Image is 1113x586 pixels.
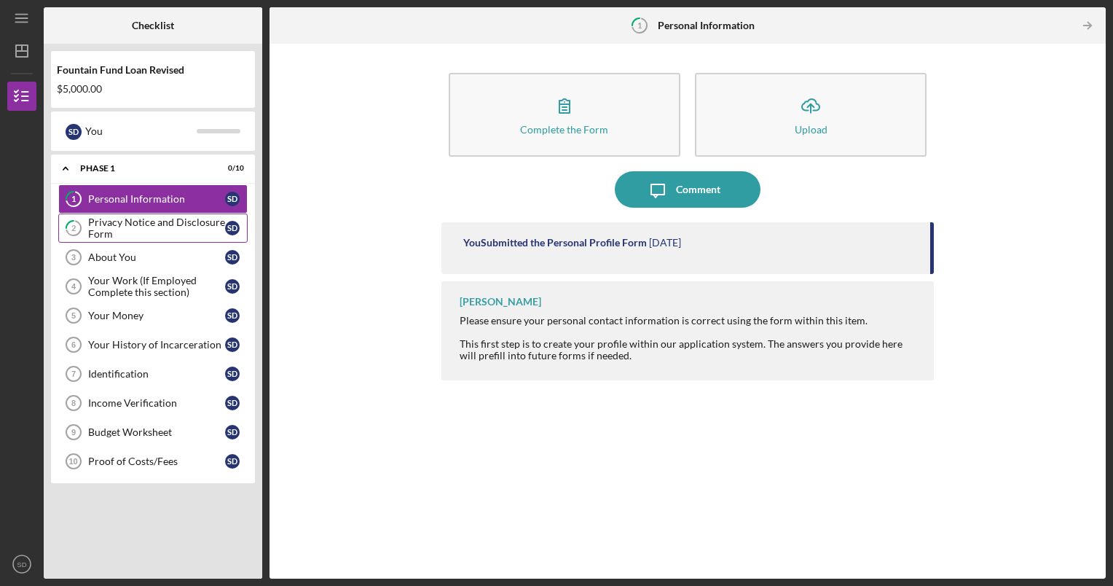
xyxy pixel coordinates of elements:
a: 9Budget WorksheetSD [58,418,248,447]
div: Income Verification [88,397,225,409]
div: S D [225,454,240,469]
tspan: 1 [637,20,642,30]
tspan: 3 [71,253,76,262]
a: 5Your MoneySD [58,301,248,330]
a: 6Your History of IncarcerationSD [58,330,248,359]
a: 8Income VerificationSD [58,388,248,418]
div: S D [225,337,240,352]
div: Budget Worksheet [88,426,225,438]
a: 1Personal InformationSD [58,184,248,214]
b: Checklist [132,20,174,31]
tspan: 6 [71,340,76,349]
b: Personal Information [658,20,755,31]
div: S D [225,396,240,410]
div: Please ensure your personal contact information is correct using the form within this item. This ... [460,315,920,362]
a: 3About YouSD [58,243,248,272]
tspan: 4 [71,282,76,291]
div: S D [225,367,240,381]
tspan: 1 [71,195,76,204]
button: SD [7,550,36,579]
div: S D [225,279,240,294]
div: Your History of Incarceration [88,339,225,351]
text: SD [17,560,26,569]
div: S D [225,192,240,206]
div: Phase 1 [80,164,208,173]
div: [PERSON_NAME] [460,296,541,308]
div: Your Work (If Employed Complete this section) [88,275,225,298]
button: Upload [695,73,927,157]
div: Proof of Costs/Fees [88,456,225,467]
div: Complete the Form [520,124,608,135]
div: Your Money [88,310,225,321]
a: 7IdentificationSD [58,359,248,388]
div: S D [225,221,240,235]
div: You [85,119,197,144]
div: S D [225,425,240,439]
button: Comment [615,171,760,208]
div: S D [225,250,240,265]
div: You Submitted the Personal Profile Form [463,237,647,249]
div: S D [225,308,240,323]
div: Personal Information [88,193,225,205]
div: S D [66,124,82,140]
button: Complete the Form [449,73,680,157]
div: Privacy Notice and Disclosure Form [88,216,225,240]
tspan: 5 [71,311,76,320]
div: Identification [88,368,225,380]
a: 10Proof of Costs/FeesSD [58,447,248,476]
a: 4Your Work (If Employed Complete this section)SD [58,272,248,301]
div: Comment [676,171,720,208]
div: Fountain Fund Loan Revised [57,64,249,76]
div: $5,000.00 [57,83,249,95]
tspan: 9 [71,428,76,437]
time: 2025-08-28 15:17 [649,237,681,249]
a: 2Privacy Notice and Disclosure FormSD [58,214,248,243]
div: Upload [795,124,827,135]
div: About You [88,251,225,263]
tspan: 10 [68,457,77,466]
div: 0 / 10 [218,164,244,173]
tspan: 2 [71,224,76,233]
tspan: 7 [71,370,76,378]
tspan: 8 [71,399,76,407]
